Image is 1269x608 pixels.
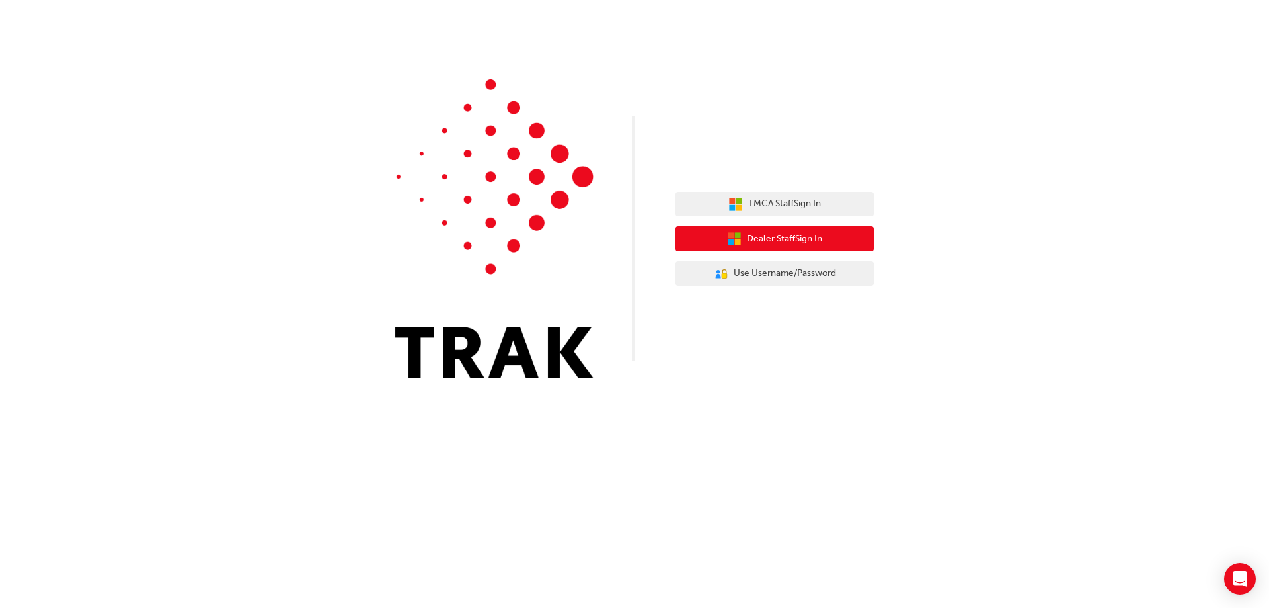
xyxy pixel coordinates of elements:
button: TMCA StaffSign In [675,192,874,217]
img: Trak [395,79,594,378]
div: Open Intercom Messenger [1224,563,1256,595]
span: Use Username/Password [734,266,836,281]
span: TMCA Staff Sign In [748,196,821,212]
button: Dealer StaffSign In [675,226,874,251]
span: Dealer Staff Sign In [747,232,822,247]
button: Use Username/Password [675,261,874,286]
